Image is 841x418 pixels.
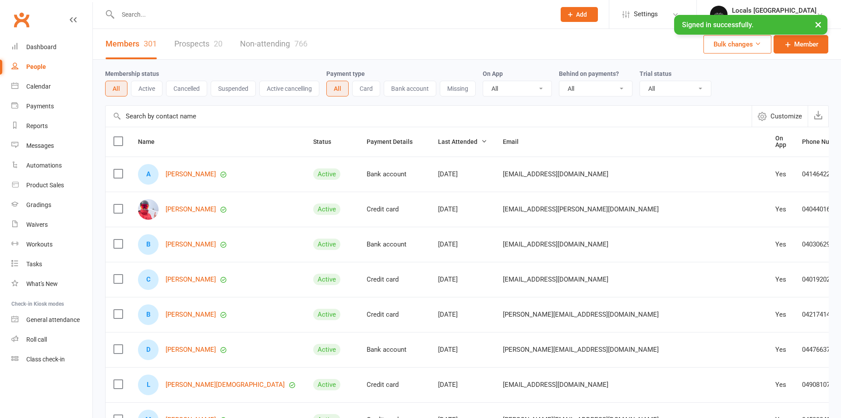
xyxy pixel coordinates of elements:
[138,304,159,325] div: B
[138,339,159,360] div: D
[503,376,608,393] span: [EMAIL_ADDRESS][DOMAIN_NAME]
[144,39,157,48] div: 301
[438,171,487,178] div: [DATE]
[438,381,487,389] div: [DATE]
[767,127,794,157] th: On App
[640,70,671,77] label: Trial status
[166,171,216,178] a: [PERSON_NAME]
[11,254,92,274] a: Tasks
[559,70,619,77] label: Behind on payments?
[106,106,752,127] input: Search by contact name
[106,29,157,59] a: Members301
[138,138,164,145] span: Name
[166,206,216,213] a: [PERSON_NAME]
[26,103,54,110] div: Payments
[11,136,92,156] a: Messages
[166,381,285,389] a: [PERSON_NAME][DEMOGRAPHIC_DATA]
[775,206,786,213] div: Yes
[313,138,341,145] span: Status
[259,81,319,96] button: Active cancelling
[503,166,608,182] span: [EMAIL_ADDRESS][DOMAIN_NAME]
[11,96,92,116] a: Payments
[313,136,341,147] button: Status
[367,171,422,178] div: Bank account
[26,63,46,70] div: People
[732,14,816,22] div: Locals Jiu Jitsu Zetland
[313,379,340,390] div: Active
[166,81,207,96] button: Cancelled
[775,241,786,248] div: Yes
[438,206,487,213] div: [DATE]
[138,234,159,255] div: B
[775,171,786,178] div: Yes
[131,81,163,96] button: Active
[682,21,753,29] span: Signed in successfully.
[11,77,92,96] a: Calendar
[367,241,422,248] div: Bank account
[367,206,422,213] div: Credit card
[774,35,828,54] a: Member
[11,116,92,136] a: Reports
[313,274,340,285] div: Active
[26,182,64,189] div: Product Sales
[438,276,487,283] div: [DATE]
[503,341,659,358] span: [PERSON_NAME][EMAIL_ADDRESS][DOMAIN_NAME]
[11,156,92,175] a: Automations
[810,15,826,34] button: ×
[11,350,92,369] a: Class kiosk mode
[503,136,528,147] button: Email
[732,7,816,14] div: Locals [GEOGRAPHIC_DATA]
[503,306,659,323] span: [PERSON_NAME][EMAIL_ADDRESS][DOMAIN_NAME]
[138,136,164,147] button: Name
[166,311,216,318] a: [PERSON_NAME]
[138,164,159,185] div: A
[775,381,786,389] div: Yes
[105,70,159,77] label: Membership status
[367,136,422,147] button: Payment Details
[214,39,223,48] div: 20
[367,311,422,318] div: Credit card
[384,81,436,96] button: Bank account
[503,138,528,145] span: Email
[438,138,487,145] span: Last Attended
[11,235,92,254] a: Workouts
[503,201,659,218] span: [EMAIL_ADDRESS][PERSON_NAME][DOMAIN_NAME]
[313,309,340,320] div: Active
[115,8,549,21] input: Search...
[240,29,307,59] a: Non-attending766
[138,269,159,290] div: C
[367,346,422,354] div: Bank account
[438,346,487,354] div: [DATE]
[26,280,58,287] div: What's New
[561,7,598,22] button: Add
[26,83,51,90] div: Calendar
[752,106,808,127] button: Customize
[775,311,786,318] div: Yes
[11,37,92,57] a: Dashboard
[166,346,216,354] a: [PERSON_NAME]
[438,136,487,147] button: Last Attended
[166,276,216,283] a: [PERSON_NAME]
[11,215,92,235] a: Waivers
[11,310,92,330] a: General attendance kiosk mode
[313,204,340,215] div: Active
[105,81,127,96] button: All
[438,311,487,318] div: [DATE]
[26,261,42,268] div: Tasks
[11,175,92,195] a: Product Sales
[26,221,48,228] div: Waivers
[326,81,349,96] button: All
[503,236,608,253] span: [EMAIL_ADDRESS][DOMAIN_NAME]
[326,70,365,77] label: Payment type
[26,142,54,149] div: Messages
[710,6,728,23] img: thumb_image1753173050.png
[352,81,380,96] button: Card
[138,375,159,395] div: L
[703,35,771,54] button: Bulk changes
[211,81,256,96] button: Suspended
[11,330,92,350] a: Roll call
[313,239,340,250] div: Active
[313,344,340,355] div: Active
[440,81,476,96] button: Missing
[174,29,223,59] a: Prospects20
